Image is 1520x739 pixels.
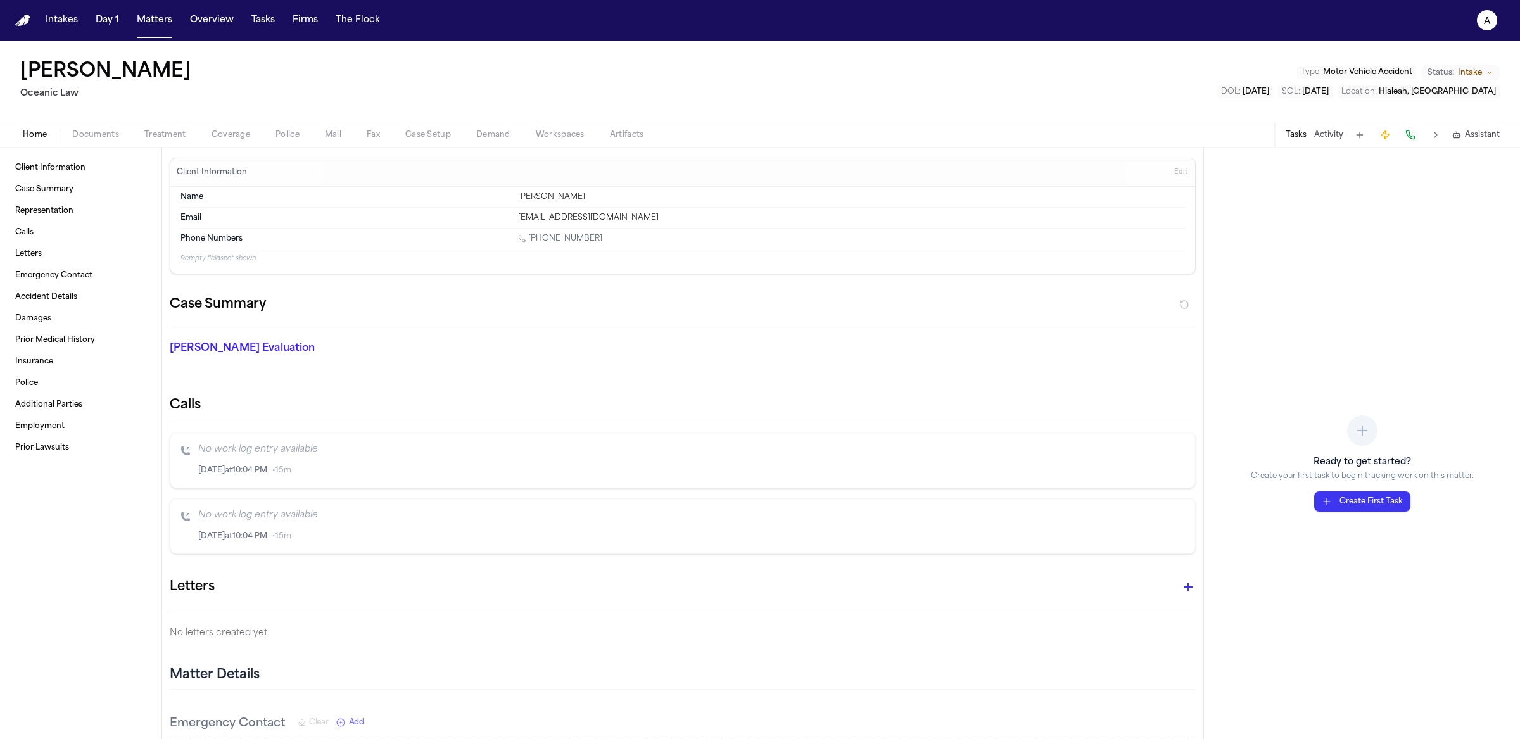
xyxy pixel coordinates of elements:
a: Prior Lawsuits [10,438,151,458]
a: Insurance [10,351,151,372]
span: Hialeah, [GEOGRAPHIC_DATA] [1379,88,1496,96]
h2: Calls [170,396,1196,414]
dt: Email [180,213,510,223]
div: [PERSON_NAME] [518,192,1185,202]
button: Edit matter name [20,61,191,84]
p: [PERSON_NAME] Evaluation [170,341,502,356]
span: [DATE] at 10:04 PM [198,465,267,476]
a: Emergency Contact [10,265,151,286]
h3: Ready to get started? [1251,456,1474,469]
h3: Client Information [174,167,250,177]
a: Case Summary [10,179,151,199]
p: No work log entry available [198,509,1185,522]
span: Coverage [212,130,250,140]
span: [DATE] at 10:04 PM [198,531,267,541]
span: Edit [1174,168,1187,177]
button: Tasks [1286,130,1307,140]
h2: Matter Details [170,666,260,684]
a: Call 1 (786) 298-4531 [518,234,602,244]
button: Overview [185,9,239,32]
div: [EMAIL_ADDRESS][DOMAIN_NAME] [518,213,1185,223]
span: Home [23,130,47,140]
p: Create your first task to begin tracking work on this matter. [1251,471,1474,481]
p: No letters created yet [170,626,1196,641]
p: 9 empty fields not shown. [180,254,1185,263]
button: Add Task [1351,126,1369,144]
span: Motor Vehicle Accident [1323,68,1412,76]
h2: Case Summary [170,294,266,315]
span: Clear [309,717,329,728]
button: Edit Location: Hialeah, FL [1338,85,1500,98]
a: Letters [10,244,151,264]
a: Police [10,373,151,393]
button: Assistant [1452,130,1500,140]
span: Documents [72,130,119,140]
button: Firms [288,9,323,32]
span: Case Setup [405,130,451,140]
span: [DATE] [1243,88,1269,96]
h1: [PERSON_NAME] [20,61,191,84]
span: Fax [367,130,380,140]
span: Assistant [1465,130,1500,140]
h3: Emergency Contact [170,715,285,733]
span: • 15m [272,531,291,541]
h1: Letters [170,577,215,597]
h2: Oceanic Law [20,86,196,101]
button: Activity [1314,130,1343,140]
a: Damages [10,308,151,329]
span: • 15m [272,465,291,476]
button: Create Immediate Task [1376,126,1394,144]
dt: Name [180,192,510,202]
button: Edit [1170,162,1191,182]
button: Edit SOL: 2025-02-19 [1278,85,1333,98]
button: Create First Task [1314,491,1410,512]
a: Representation [10,201,151,221]
span: SOL : [1282,88,1300,96]
span: [DATE] [1302,88,1329,96]
button: Tasks [246,9,280,32]
button: Matters [132,9,177,32]
span: Workspaces [536,130,585,140]
button: Day 1 [91,9,124,32]
span: Type : [1301,68,1321,76]
span: Artifacts [610,130,644,140]
button: The Flock [331,9,385,32]
span: DOL : [1221,88,1241,96]
a: Employment [10,416,151,436]
button: Add New [336,717,364,728]
span: Phone Numbers [180,234,243,244]
a: Home [15,15,30,27]
button: Make a Call [1402,126,1419,144]
span: Treatment [144,130,186,140]
span: Intake [1458,68,1482,78]
span: Police [275,130,300,140]
span: Location : [1341,88,1377,96]
p: No work log entry available [198,443,1185,456]
button: Intakes [41,9,83,32]
img: Finch Logo [15,15,30,27]
span: Demand [476,130,510,140]
span: Status: [1428,68,1454,78]
a: Prior Medical History [10,330,151,350]
a: Calls [10,222,151,243]
a: Accident Details [10,287,151,307]
button: Edit DOL: 2023-02-19 [1217,85,1273,98]
a: Additional Parties [10,395,151,415]
button: Clear Emergency Contact [298,717,329,728]
a: Client Information [10,158,151,178]
span: Mail [325,130,341,140]
button: Edit Type: Motor Vehicle Accident [1297,66,1416,79]
span: Add [349,717,364,728]
button: Change status from Intake [1421,65,1500,80]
